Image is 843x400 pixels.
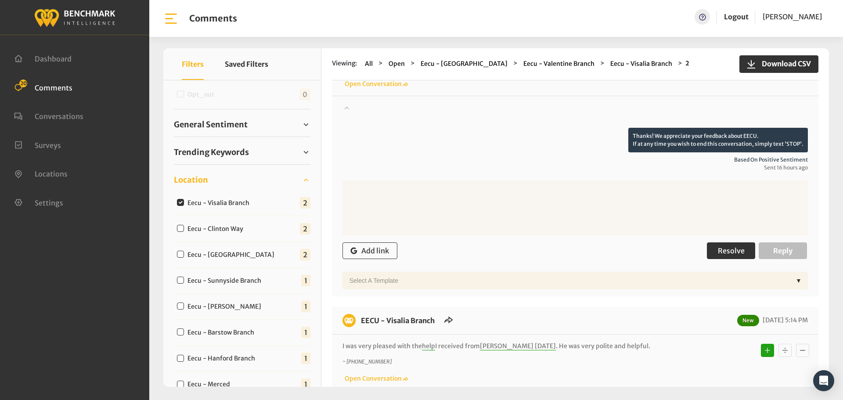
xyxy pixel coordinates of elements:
[184,302,268,311] label: Eecu - [PERSON_NAME]
[356,314,440,327] h6: EECU - Visalia Branch
[225,48,268,80] button: Saved Filters
[14,54,72,62] a: Dashboard
[342,164,808,172] span: Sent 16 hours ago
[184,380,237,389] label: Eecu - Merced
[718,246,745,255] span: Resolve
[184,250,281,259] label: Eecu - [GEOGRAPHIC_DATA]
[177,381,184,388] input: Eecu - Merced
[763,12,822,21] span: [PERSON_NAME]
[763,9,822,25] a: [PERSON_NAME]
[35,141,61,149] span: Surveys
[724,9,749,25] a: Logout
[174,119,248,130] span: General Sentiment
[189,13,237,24] h1: Comments
[301,353,310,364] span: 1
[362,59,375,69] button: All
[342,358,392,365] i: ~ [PHONE_NUMBER]
[14,198,63,206] a: Settings
[19,79,27,87] span: 20
[35,83,72,92] span: Comments
[184,354,262,363] label: Eecu - Hanford Branch
[174,173,310,187] a: Location
[739,55,818,73] button: Download CSV
[177,199,184,206] input: Eecu - Visalia Branch
[174,146,310,159] a: Trending Keywords
[174,118,310,131] a: General Sentiment
[177,251,184,258] input: Eecu - [GEOGRAPHIC_DATA]
[418,59,510,69] button: Eecu - [GEOGRAPHIC_DATA]
[177,303,184,310] input: Eecu - [PERSON_NAME]
[757,58,811,69] span: Download CSV
[177,328,184,335] input: Eecu - Barstow Branch
[707,242,755,259] button: Resolve
[386,59,407,69] button: Open
[14,83,72,91] a: Comments 20
[759,342,811,359] div: Basic example
[300,249,310,260] span: 2
[332,59,357,69] span: Viewing:
[342,375,408,382] a: Open Conversation
[35,198,63,207] span: Settings
[184,90,221,99] label: Opt_out
[35,169,68,178] span: Locations
[182,48,204,80] button: Filters
[14,169,68,177] a: Locations
[301,327,310,338] span: 1
[34,7,115,28] img: benchmark
[35,54,72,63] span: Dashboard
[301,301,310,312] span: 1
[14,111,83,120] a: Conversations
[737,315,759,326] span: New
[14,140,61,149] a: Surveys
[177,225,184,232] input: Eecu - Clinton Way
[792,272,805,289] div: ▼
[521,59,597,69] button: Eecu - Valentine Branch
[342,314,356,327] img: benchmark
[301,275,310,286] span: 1
[342,342,692,351] p: I was very pleased with the I received from . He was very polite and helpful.
[184,328,261,337] label: Eecu - Barstow Branch
[685,59,689,67] strong: 2
[628,128,808,152] p: Thanks! We appreciate your feedback about EECU. If at any time you wish to end this conversation,...
[301,378,310,390] span: 1
[177,355,184,362] input: Eecu - Hanford Branch
[184,224,250,234] label: Eecu - Clinton Way
[174,174,208,186] span: Location
[345,272,792,289] div: Select a Template
[174,146,249,158] span: Trending Keywords
[299,89,310,100] span: 0
[724,12,749,21] a: Logout
[422,342,435,350] span: help
[342,156,808,164] span: Based on positive sentiment
[300,197,310,209] span: 2
[760,316,808,324] span: [DATE] 5:14 PM
[184,198,256,208] label: Eecu - Visalia Branch
[480,342,556,350] span: [PERSON_NAME] [DATE]
[300,223,310,234] span: 2
[184,276,268,285] label: Eecu - Sunnyside Branch
[608,59,675,69] button: Eecu - Visalia Branch
[361,316,435,325] a: EECU - Visalia Branch
[35,112,83,121] span: Conversations
[177,277,184,284] input: Eecu - Sunnyside Branch
[342,80,408,88] a: Open Conversation
[342,242,397,259] button: Add link
[813,370,834,391] div: Open Intercom Messenger
[163,11,179,26] img: bar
